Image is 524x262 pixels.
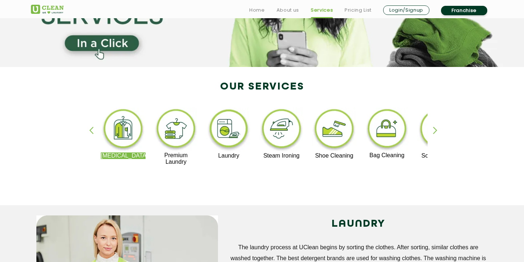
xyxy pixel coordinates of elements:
[31,5,64,14] img: UClean Laundry and Dry Cleaning
[259,107,304,152] img: steam_ironing_11zon.webp
[345,6,372,15] a: Pricing List
[383,5,429,15] a: Login/Signup
[101,107,146,152] img: dry_cleaning_11zon.webp
[277,6,299,15] a: About us
[365,152,409,159] p: Bag Cleaning
[441,6,487,15] a: Franchise
[365,107,409,152] img: bag_cleaning_11zon.webp
[417,107,462,152] img: sofa_cleaning_11zon.webp
[101,152,146,159] p: [MEDICAL_DATA]
[206,152,251,159] p: Laundry
[259,152,304,159] p: Steam Ironing
[311,6,333,15] a: Services
[154,107,198,152] img: premium_laundry_cleaning_11zon.webp
[417,152,462,159] p: Sofa Cleaning
[206,107,251,152] img: laundry_cleaning_11zon.webp
[229,215,488,233] h2: LAUNDRY
[312,152,357,159] p: Shoe Cleaning
[249,6,265,15] a: Home
[154,152,198,165] p: Premium Laundry
[312,107,357,152] img: shoe_cleaning_11zon.webp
